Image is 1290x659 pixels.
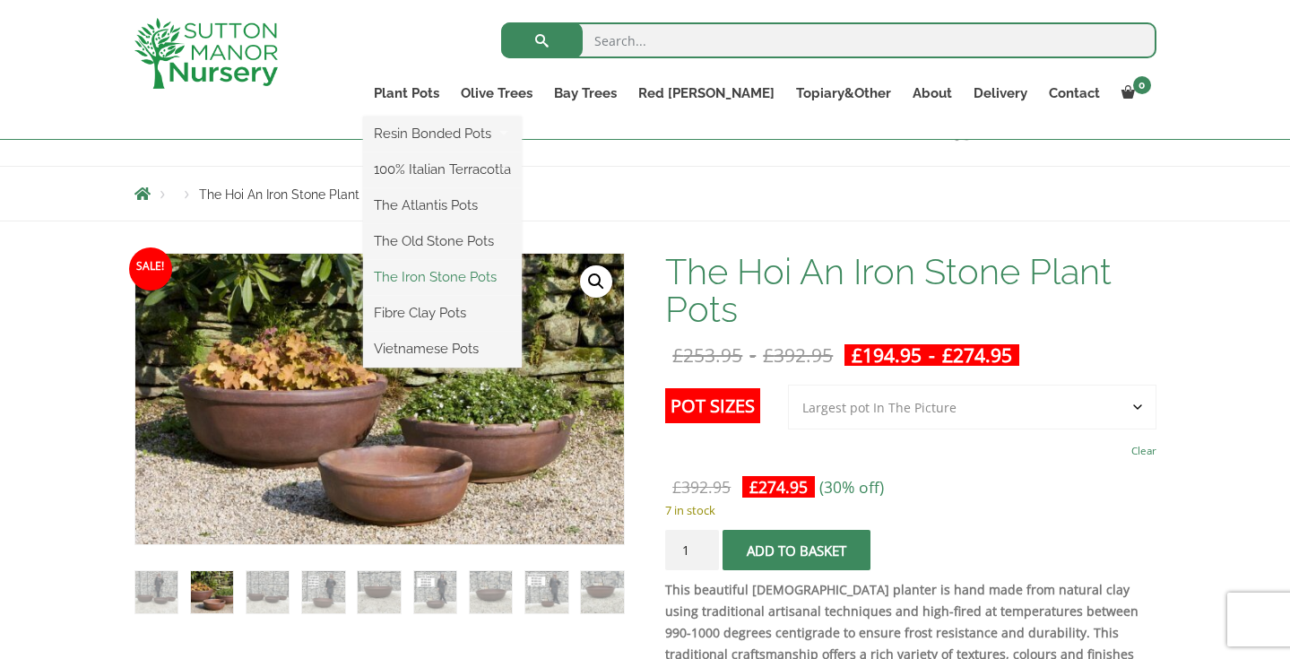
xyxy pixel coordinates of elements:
[672,476,731,498] bdi: 392.95
[135,571,177,613] img: The Hoi An Iron Stone Plant Pots
[942,343,1012,368] bdi: 274.95
[665,344,840,366] del: -
[580,265,612,298] a: View full-screen image gallery
[363,120,522,147] a: Resin Bonded Pots
[191,571,233,613] img: The Hoi An Iron Stone Plant Pots - Image 2
[134,186,1156,201] nav: Breadcrumbs
[199,187,389,202] span: The Hoi An Iron Stone Plant Pots
[1111,81,1156,106] a: 0
[844,344,1019,366] ins: -
[134,18,278,89] img: logo
[1133,76,1151,94] span: 0
[785,81,902,106] a: Topiary&Other
[665,253,1156,328] h1: The Hoi An Iron Stone Plant Pots
[628,81,785,106] a: Red [PERSON_NAME]
[763,343,774,368] span: £
[819,476,884,498] span: (30% off)
[723,530,870,570] button: Add to basket
[363,299,522,326] a: Fibre Clay Pots
[470,571,512,613] img: The Hoi An Iron Stone Plant Pots - Image 7
[672,343,683,368] span: £
[1131,438,1156,464] a: Clear options
[665,388,760,423] label: Pot Sizes
[363,228,522,255] a: The Old Stone Pots
[672,476,681,498] span: £
[525,571,567,613] img: The Hoi An Iron Stone Plant Pots - Image 8
[363,192,522,219] a: The Atlantis Pots
[543,81,628,106] a: Bay Trees
[414,571,456,613] img: The Hoi An Iron Stone Plant Pots - Image 6
[363,335,522,362] a: Vietnamese Pots
[363,264,522,290] a: The Iron Stone Pots
[942,343,953,368] span: £
[665,530,719,570] input: Product quantity
[129,247,172,290] span: Sale!
[902,81,963,106] a: About
[501,22,1156,58] input: Search...
[363,81,450,106] a: Plant Pots
[363,156,522,183] a: 100% Italian Terracotta
[581,571,623,613] img: The Hoi An Iron Stone Plant Pots - Image 9
[963,81,1038,106] a: Delivery
[749,476,808,498] bdi: 274.95
[672,343,742,368] bdi: 253.95
[852,343,862,368] span: £
[763,343,833,368] bdi: 392.95
[852,343,922,368] bdi: 194.95
[358,571,400,613] img: The Hoi An Iron Stone Plant Pots - Image 5
[450,81,543,106] a: Olive Trees
[1038,81,1111,106] a: Contact
[302,571,344,613] img: The Hoi An Iron Stone Plant Pots - Image 4
[749,476,758,498] span: £
[247,571,289,613] img: The Hoi An Iron Stone Plant Pots - Image 3
[665,499,1156,521] p: 7 in stock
